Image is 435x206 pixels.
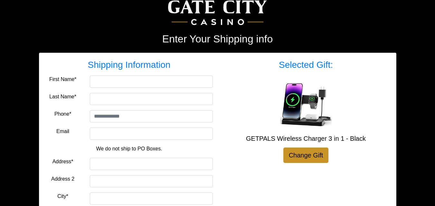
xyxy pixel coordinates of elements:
label: Email [56,128,69,135]
label: Address 2 [51,175,74,183]
label: Last Name* [49,93,76,101]
p: We do not ship to PO Boxes. [51,145,208,153]
h3: Selected Gift: [222,59,390,70]
label: Phone* [54,110,71,118]
label: First Name* [49,76,76,83]
h2: Enter Your Shipping info [39,33,396,45]
h3: Shipping Information [46,59,213,70]
label: Address* [52,158,73,166]
h5: GETPALS Wireless Charger 3 in 1 - Black [222,135,390,142]
label: City* [57,193,68,200]
a: Change Gift [283,148,329,163]
img: GETPALS Wireless Charger 3 in 1 - Black [280,78,332,130]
